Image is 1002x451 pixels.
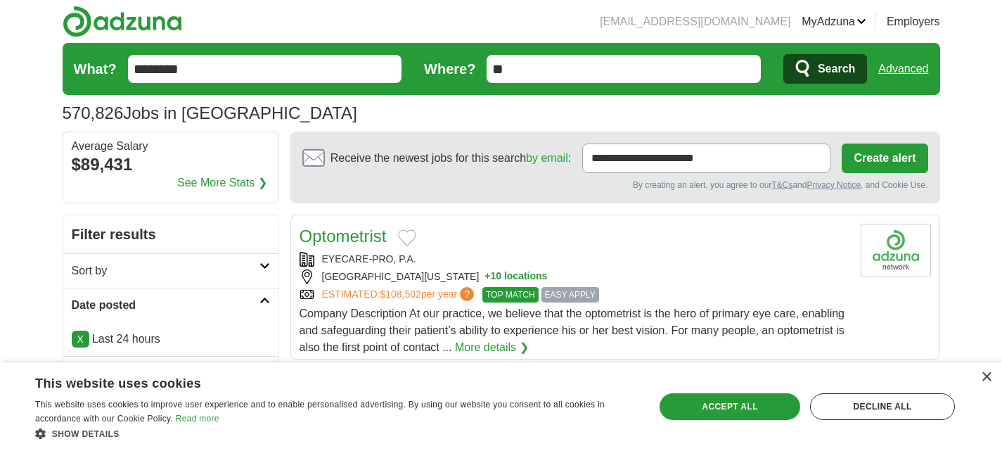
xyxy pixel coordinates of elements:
[63,6,182,37] img: Adzuna logo
[63,215,278,253] h2: Filter results
[455,339,529,356] a: More details ❯
[63,288,278,322] a: Date posted
[802,13,866,30] a: MyAdzuna
[72,297,259,314] h2: Date posted
[72,141,270,152] div: Average Salary
[887,13,940,30] a: Employers
[63,356,278,390] a: Salary
[526,152,568,164] a: by email
[300,269,849,284] div: [GEOGRAPHIC_DATA][US_STATE]
[177,174,267,191] a: See More Stats ❯
[35,371,601,392] div: This website uses cookies
[72,152,270,177] div: $89,431
[52,429,120,439] span: Show details
[600,13,790,30] li: [EMAIL_ADDRESS][DOMAIN_NAME]
[35,400,605,424] span: This website uses cookies to improve user experience and to enable personalised advertising. By u...
[810,393,955,420] div: Decline all
[63,253,278,288] a: Sort by
[842,144,927,173] button: Create alert
[878,55,928,83] a: Advanced
[63,103,357,122] h1: Jobs in [GEOGRAPHIC_DATA]
[72,331,89,348] a: X
[807,180,861,190] a: Privacy Notice
[460,287,474,301] span: ?
[72,262,259,279] h2: Sort by
[541,287,599,303] span: EASY APPLY
[783,54,867,84] button: Search
[482,287,538,303] span: TOP MATCH
[74,58,117,80] label: What?
[981,372,991,383] div: Close
[861,224,931,277] img: Company logo
[771,180,792,190] a: T&Cs
[380,288,420,300] span: $108,502
[818,55,855,83] span: Search
[424,58,475,80] label: Where?
[322,287,477,303] a: ESTIMATED:$108,502per year?
[300,227,387,246] a: Optometrist
[300,307,845,353] span: Company Description At our practice, we believe that the optometrist is the hero of primary eye c...
[176,414,219,424] a: Read more, opens a new window
[484,269,547,284] button: +10 locations
[72,331,270,348] p: Last 24 hours
[330,150,571,167] span: Receive the newest jobs for this search :
[300,252,849,267] div: EYECARE-PRO, P.A.
[35,426,636,440] div: Show details
[484,269,490,284] span: +
[302,179,928,191] div: By creating an alert, you agree to our and , and Cookie Use.
[660,393,800,420] div: Accept all
[398,229,416,246] button: Add to favorite jobs
[63,101,124,126] span: 570,826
